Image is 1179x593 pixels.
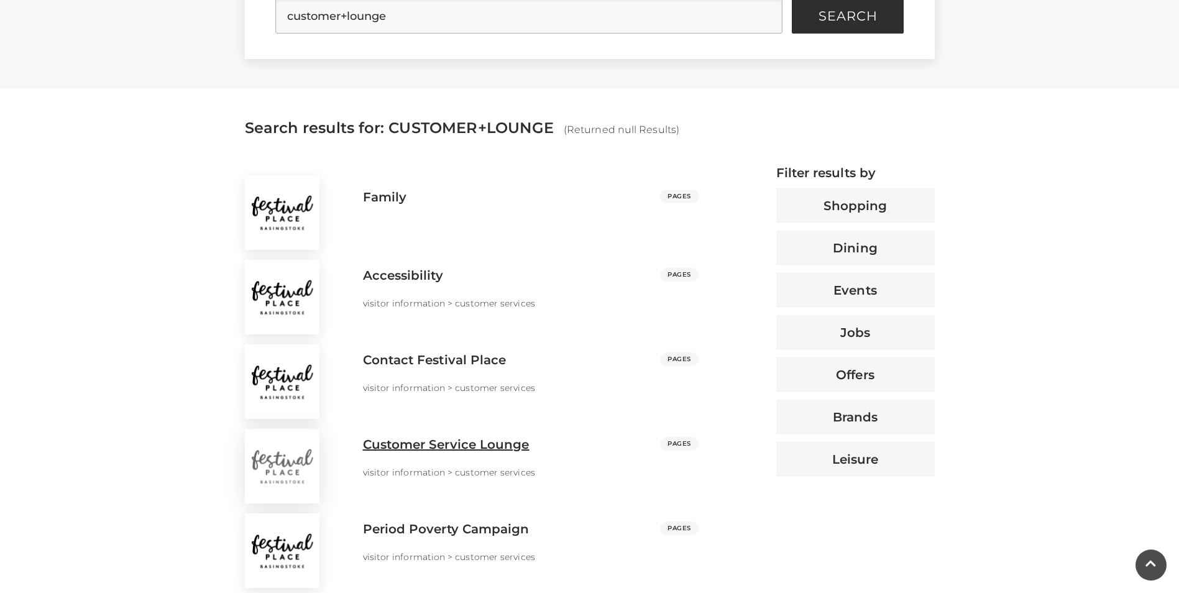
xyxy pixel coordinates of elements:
p: customer services [455,297,538,310]
a: period poverty campaign Period Poverty Campaign PAGES visitor information> customer services [236,503,708,588]
p: visitor information [363,297,448,310]
h3: Contact Festival Place [363,352,507,367]
span: PAGES [660,190,699,203]
h3: Family [363,190,407,205]
p: > [447,382,455,394]
p: > [447,551,455,563]
p: > [447,297,455,310]
a: accessibility Accessibility PAGES visitor information> customer services [236,250,708,334]
button: Shopping [776,188,935,223]
h3: Customer Service Lounge [363,437,530,452]
a: customer service lounge Customer Service Lounge PAGES visitor information> customer services [236,419,708,503]
h4: Filter results by [776,165,935,180]
p: customer services [455,466,538,479]
span: PAGES [660,437,699,451]
span: PAGES [660,522,699,535]
span: PAGES [660,268,699,282]
button: Leisure [776,442,935,477]
span: PAGES [660,352,699,366]
img: family [245,175,319,250]
a: contact festival place Contact Festival Place PAGES visitor information> customer services [236,334,708,419]
p: customer services [455,382,538,394]
span: (Returned null Results) [564,124,679,136]
p: visitor information [363,466,448,479]
h3: Accessibility [363,268,443,283]
span: Search results for: CUSTOMER+LOUNGE [245,119,554,137]
h3: Period Poverty Campaign [363,522,530,536]
img: customer service lounge [245,429,319,503]
button: Jobs [776,315,935,350]
p: visitor information [363,382,448,394]
button: Offers [776,357,935,392]
p: > [447,466,455,479]
img: contact festival place [245,344,319,419]
button: Brands [776,400,935,434]
button: Events [776,273,935,308]
a: family Family PAGES [236,165,708,250]
button: Dining [776,231,935,265]
img: accessibility [245,260,319,334]
span: Search [819,10,878,22]
p: customer services [455,551,538,563]
p: visitor information [363,551,448,563]
img: period poverty campaign [245,513,319,588]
